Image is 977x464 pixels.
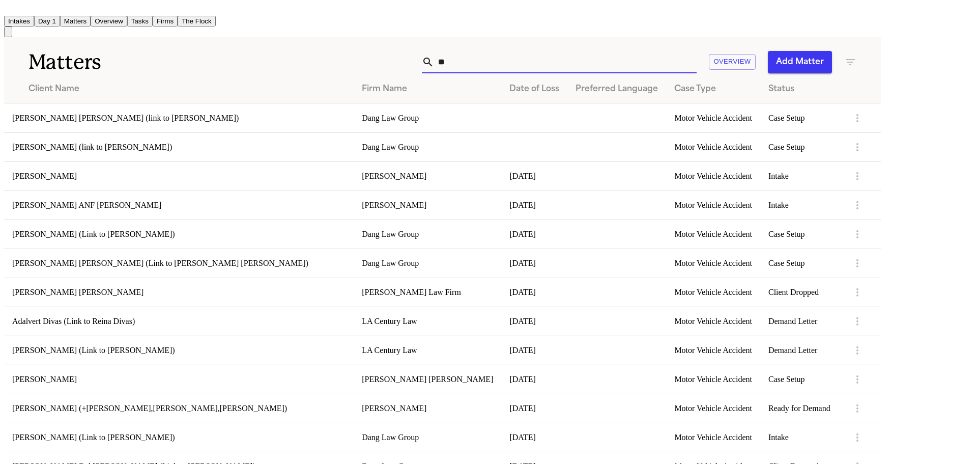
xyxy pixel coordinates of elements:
td: Demand Letter [760,307,843,336]
a: Tasks [127,16,153,25]
td: Motor Vehicle Accident [666,161,760,190]
td: [PERSON_NAME] [4,365,354,394]
div: Preferred Language [576,83,658,95]
button: Overview [709,54,756,70]
div: Case Type [674,83,752,95]
h1: Matters [28,49,266,75]
td: [PERSON_NAME] (+[PERSON_NAME],[PERSON_NAME],[PERSON_NAME]) [4,394,354,423]
td: [DATE] [501,365,567,394]
td: [PERSON_NAME] [354,161,501,190]
button: Intakes [4,16,34,26]
td: [PERSON_NAME] (Link to [PERSON_NAME]) [4,423,354,452]
td: [PERSON_NAME] [4,161,354,190]
img: Finch Logo [4,4,16,14]
td: Dang Law Group [354,103,501,132]
td: Intake [760,161,843,190]
td: [PERSON_NAME] (link to [PERSON_NAME]) [4,132,354,161]
button: Day 1 [34,16,60,26]
td: [PERSON_NAME] [PERSON_NAME] [354,365,501,394]
td: [PERSON_NAME] [354,394,501,423]
a: Day 1 [34,16,60,25]
td: [PERSON_NAME] (Link to [PERSON_NAME]) [4,220,354,249]
td: [DATE] [501,220,567,249]
td: [DATE] [501,249,567,278]
td: Intake [760,190,843,220]
td: Motor Vehicle Accident [666,103,760,132]
td: [PERSON_NAME] ANF [PERSON_NAME] [4,190,354,220]
a: Intakes [4,16,34,25]
td: LA Century Law [354,336,501,365]
td: Case Setup [760,249,843,278]
div: Date of Loss [509,83,559,95]
td: [PERSON_NAME] Law Firm [354,278,501,307]
button: Overview [91,16,127,26]
td: Dang Law Group [354,220,501,249]
td: Case Setup [760,103,843,132]
td: Client Dropped [760,278,843,307]
td: [DATE] [501,423,567,452]
td: Case Setup [760,220,843,249]
td: Dang Law Group [354,249,501,278]
a: Home [4,7,16,15]
td: [DATE] [501,161,567,190]
td: [DATE] [501,394,567,423]
td: [PERSON_NAME] (Link to [PERSON_NAME]) [4,336,354,365]
button: The Flock [178,16,216,26]
td: Motor Vehicle Accident [666,365,760,394]
td: Motor Vehicle Accident [666,132,760,161]
a: Matters [60,16,91,25]
td: Motor Vehicle Accident [666,190,760,220]
a: Firms [153,16,178,25]
div: Client Name [28,83,346,95]
td: Motor Vehicle Accident [666,336,760,365]
td: Motor Vehicle Accident [666,220,760,249]
td: [DATE] [501,190,567,220]
td: LA Century Law [354,307,501,336]
button: Add Matter [768,51,832,73]
td: Ready for Demand [760,394,843,423]
td: [PERSON_NAME] [PERSON_NAME] (Link to [PERSON_NAME] [PERSON_NAME]) [4,249,354,278]
td: Adalvert Divas (Link to Reina Divas) [4,307,354,336]
td: Motor Vehicle Accident [666,394,760,423]
td: [DATE] [501,278,567,307]
td: Motor Vehicle Accident [666,307,760,336]
button: Matters [60,16,91,26]
td: Dang Law Group [354,423,501,452]
div: Status [768,83,835,95]
a: The Flock [178,16,216,25]
td: [PERSON_NAME] [354,190,501,220]
td: [PERSON_NAME] [PERSON_NAME] (link to [PERSON_NAME]) [4,103,354,132]
td: Intake [760,423,843,452]
button: Firms [153,16,178,26]
td: Case Setup [760,132,843,161]
td: Motor Vehicle Accident [666,423,760,452]
button: Tasks [127,16,153,26]
td: Case Setup [760,365,843,394]
td: [DATE] [501,307,567,336]
td: [PERSON_NAME] [PERSON_NAME] [4,278,354,307]
td: Demand Letter [760,336,843,365]
td: Dang Law Group [354,132,501,161]
a: Overview [91,16,127,25]
td: Motor Vehicle Accident [666,249,760,278]
div: Firm Name [362,83,493,95]
td: [DATE] [501,336,567,365]
td: Motor Vehicle Accident [666,278,760,307]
